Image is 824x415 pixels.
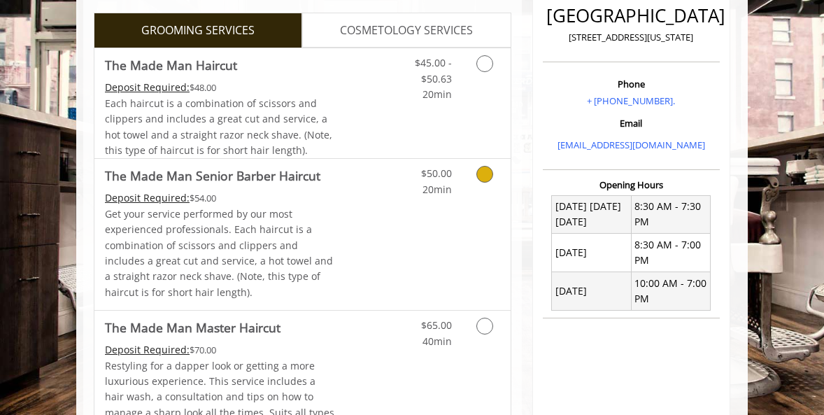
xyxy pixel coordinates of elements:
[105,97,332,157] span: Each haircut is a combination of scissors and clippers and includes a great cut and service, a ho...
[422,87,452,101] span: 20min
[421,318,452,332] span: $65.00
[422,183,452,196] span: 20min
[546,6,716,26] h2: [GEOGRAPHIC_DATA]
[105,206,337,300] p: Get your service performed by our most experienced professionals. Each haircut is a combination o...
[546,79,716,89] h3: Phone
[552,234,631,272] td: [DATE]
[557,139,705,151] a: [EMAIL_ADDRESS][DOMAIN_NAME]
[422,335,452,348] span: 40min
[141,22,255,40] span: GROOMING SERVICES
[105,80,337,95] div: $48.00
[552,272,631,311] td: [DATE]
[421,167,452,180] span: $50.00
[105,318,280,337] b: The Made Man Master Haircut
[546,30,716,45] p: [STREET_ADDRESS][US_STATE]
[543,180,720,190] h3: Opening Hours
[631,195,710,234] td: 8:30 AM - 7:30 PM
[631,272,710,311] td: 10:00 AM - 7:00 PM
[587,94,675,107] a: + [PHONE_NUMBER].
[105,80,190,94] span: This service needs some Advance to be paid before we block your appointment
[105,191,190,204] span: This service needs some Advance to be paid before we block your appointment
[631,234,710,272] td: 8:30 AM - 7:00 PM
[105,166,320,185] b: The Made Man Senior Barber Haircut
[105,190,337,206] div: $54.00
[415,56,452,85] span: $45.00 - $50.63
[105,342,337,358] div: $70.00
[105,55,237,75] b: The Made Man Haircut
[340,22,473,40] span: COSMETOLOGY SERVICES
[546,118,716,128] h3: Email
[105,343,190,356] span: This service needs some Advance to be paid before we block your appointment
[552,195,631,234] td: [DATE] [DATE] [DATE]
